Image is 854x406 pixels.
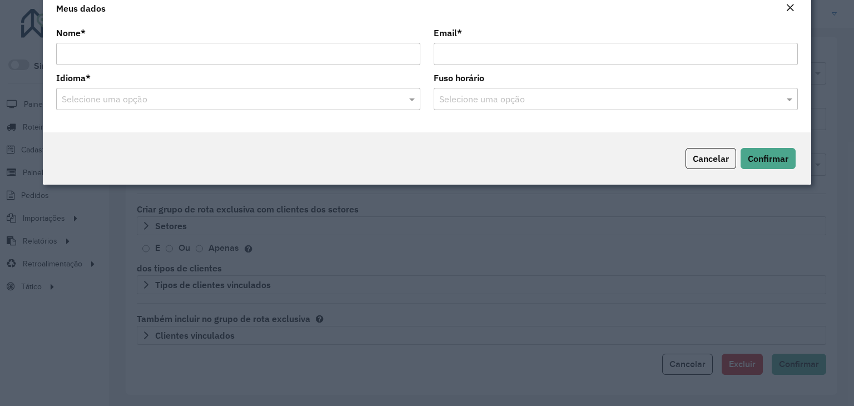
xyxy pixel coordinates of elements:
label: Nome [56,26,86,39]
label: Idioma [56,71,91,85]
label: Email [434,26,462,39]
h4: Meus dados [56,2,106,15]
button: Close [782,1,798,16]
span: Cancelar [693,153,729,164]
button: Confirmar [741,148,796,169]
label: Fuso horário [434,71,484,85]
span: Confirmar [748,153,788,164]
button: Cancelar [686,148,736,169]
em: Fechar [786,3,795,12]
